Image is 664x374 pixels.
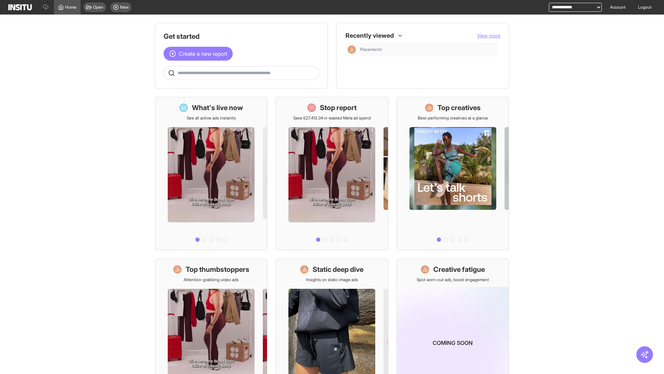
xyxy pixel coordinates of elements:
span: View more [477,33,500,38]
p: Save £27,413.34 in wasted Meta ad spend [293,115,371,121]
p: Attention-grabbing video ads [184,277,239,283]
span: Home [65,5,76,10]
button: View more [477,32,500,39]
span: New [120,5,129,10]
p: Insights on static image ads [306,277,358,283]
h1: What's live now [192,103,243,113]
span: Open [93,5,103,10]
span: Create a new report [179,50,227,58]
span: Placements [360,47,382,52]
a: What's live nowSee all active ads instantly [155,97,267,250]
span: Placements [360,47,495,52]
div: Insights [348,45,356,54]
h1: Stop report [320,103,357,113]
button: Create a new report [164,47,233,61]
h1: Top thumbstoppers [186,265,249,274]
img: Logo [8,4,32,10]
a: Top creativesBest-performing creatives at a glance [397,97,509,250]
p: See all active ads instantly [187,115,236,121]
h1: Static deep dive [313,265,363,274]
a: Stop reportSave £27,413.34 in wasted Meta ad spend [276,97,388,250]
h1: Top creatives [437,103,481,113]
h1: Get started [164,32,319,41]
p: Best-performing creatives at a glance [418,115,488,121]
